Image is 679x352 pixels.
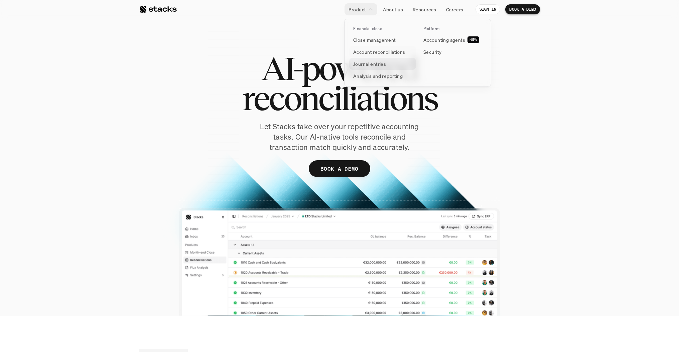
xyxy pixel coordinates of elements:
a: Analysis and reporting [349,70,416,82]
a: BOOK A DEMO [505,4,540,14]
p: Platform [423,26,440,31]
a: Journal entries [349,58,416,70]
p: Journal entries [353,60,386,67]
span: AI-powered [261,53,418,83]
p: Careers [446,6,463,13]
p: Resources [413,6,436,13]
p: BOOK A DEMO [509,7,536,12]
p: Financial close [353,26,382,31]
p: Accounting agents [423,36,465,43]
a: Account reconciliations [349,46,416,58]
a: BOOK A DEMO [309,160,370,177]
a: Careers [442,3,467,15]
a: Privacy Policy [79,127,108,132]
p: BOOK A DEMO [320,164,359,174]
a: Security [419,46,486,58]
p: About us [383,6,403,13]
p: Close management [353,36,396,43]
a: SIGN IN [476,4,501,14]
p: Analysis and reporting [353,72,403,79]
p: SIGN IN [480,7,497,12]
p: Security [423,48,441,55]
span: reconciliations [242,83,437,114]
h2: NEW [469,38,477,42]
a: About us [379,3,407,15]
a: Resources [409,3,440,15]
p: Account reconciliations [353,48,405,55]
a: Accounting agentsNEW [419,34,486,46]
a: Close management [349,34,416,46]
p: Let Stacks take over your repetitive accounting tasks. Our AI-native tools reconcile and transact... [248,122,431,152]
p: Product [349,6,366,13]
